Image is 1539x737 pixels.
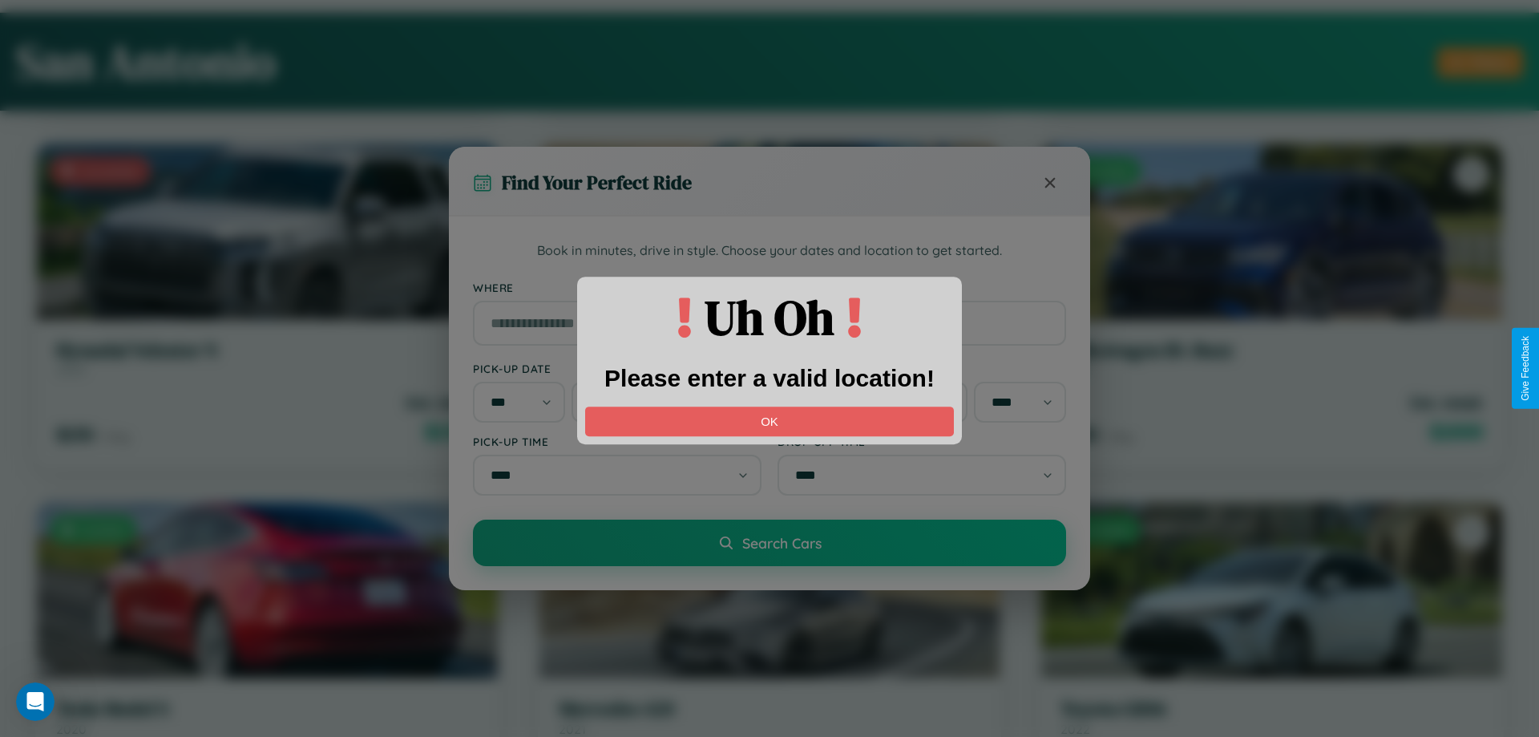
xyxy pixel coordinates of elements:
[473,281,1066,294] label: Where
[502,169,692,196] h3: Find Your Perfect Ride
[473,362,761,375] label: Pick-up Date
[473,435,761,448] label: Pick-up Time
[473,241,1066,261] p: Book in minutes, drive in style. Choose your dates and location to get started.
[778,362,1066,375] label: Drop-off Date
[742,534,822,552] span: Search Cars
[778,435,1066,448] label: Drop-off Time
